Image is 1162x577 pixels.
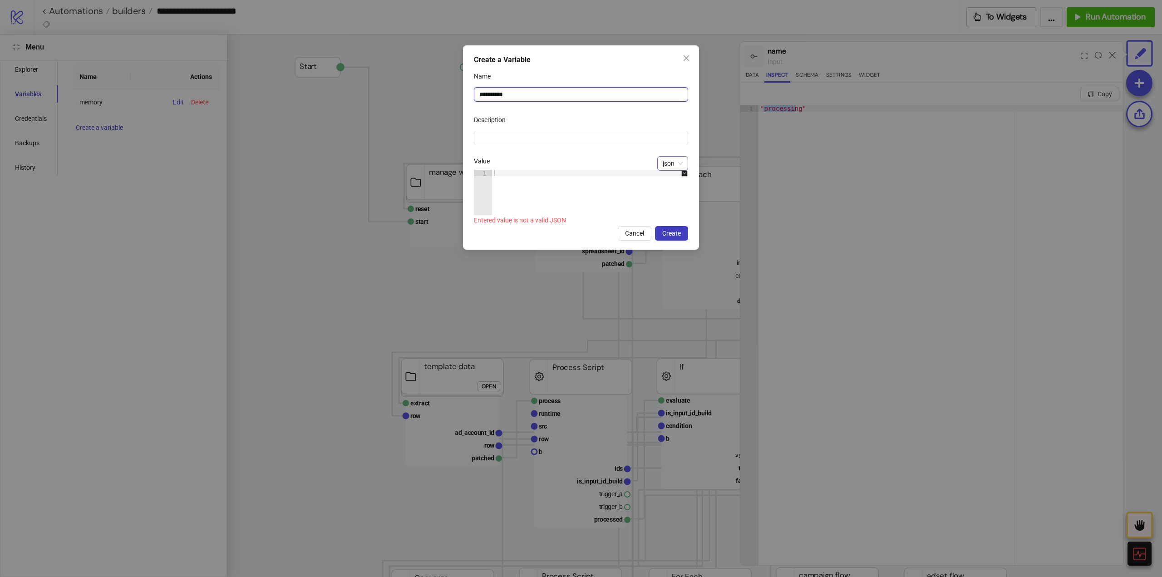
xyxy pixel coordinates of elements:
button: Close [679,51,694,65]
div: 1 [474,170,492,176]
div: Create a Variable [474,54,688,65]
span: close [683,54,690,62]
span: Cancel [625,230,644,237]
button: Cancel [618,226,651,241]
label: Value [474,156,496,166]
input: Description [474,131,688,145]
input: Name [474,87,688,102]
label: Description [474,113,512,127]
label: Name [474,69,497,84]
span: down-square [681,170,688,177]
button: Create [655,226,688,241]
span: json [663,157,683,170]
span: Create [662,230,681,237]
div: Entered value is not a valid JSON [474,215,688,225]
